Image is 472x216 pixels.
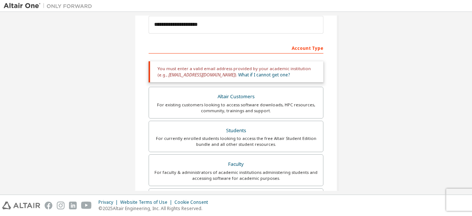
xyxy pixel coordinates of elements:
div: Students [153,126,319,136]
span: [EMAIL_ADDRESS][DOMAIN_NAME] [169,72,235,78]
div: Account Type [149,42,323,54]
div: You must enter a valid email address provided by your academic institution (e.g., ). [149,61,323,82]
div: Cookie Consent [174,199,212,205]
img: facebook.svg [45,202,52,209]
div: For currently enrolled students looking to access the free Altair Student Edition bundle and all ... [153,136,319,147]
img: youtube.svg [81,202,92,209]
img: linkedin.svg [69,202,77,209]
div: Website Terms of Use [120,199,174,205]
a: What if I cannot get one? [238,72,290,78]
div: Altair Customers [153,92,319,102]
div: Privacy [98,199,120,205]
div: For faculty & administrators of academic institutions administering students and accessing softwa... [153,169,319,181]
div: Faculty [153,159,319,169]
img: altair_logo.svg [2,202,40,209]
div: For existing customers looking to access software downloads, HPC resources, community, trainings ... [153,102,319,114]
img: Altair One [4,2,96,10]
img: instagram.svg [57,202,65,209]
p: © 2025 Altair Engineering, Inc. All Rights Reserved. [98,205,212,212]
